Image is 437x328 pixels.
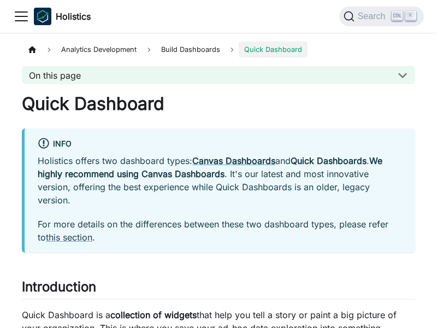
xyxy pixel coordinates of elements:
[22,66,415,84] button: On this page
[13,8,29,25] button: Toggle navigation bar
[46,232,92,243] a: this section
[339,7,424,26] button: Search (Ctrl+K)
[22,42,43,57] a: Home page
[22,42,415,57] nav: Breadcrumbs
[56,42,142,57] span: Analytics Development
[239,42,308,57] span: Quick Dashboard
[22,93,415,115] h1: Quick Dashboard
[110,309,197,320] strong: collection of widgets
[405,11,416,21] kbd: K
[38,137,402,151] div: info
[56,10,91,23] b: Holistics
[38,154,402,207] p: Holistics offers two dashboard types: and . . It's our latest and most innovative version, offeri...
[22,279,415,300] h2: Introduction
[355,11,392,21] span: Search
[34,8,51,25] img: Holistics
[156,42,226,57] span: Build Dashboards
[38,155,382,179] strong: We highly recommend using Canvas Dashboards
[291,155,367,166] strong: Quick Dashboards
[192,155,275,166] a: Canvas Dashboards
[38,218,402,244] p: For more details on the differences between these two dashboard types, please refer to .
[34,8,91,25] a: HolisticsHolistics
